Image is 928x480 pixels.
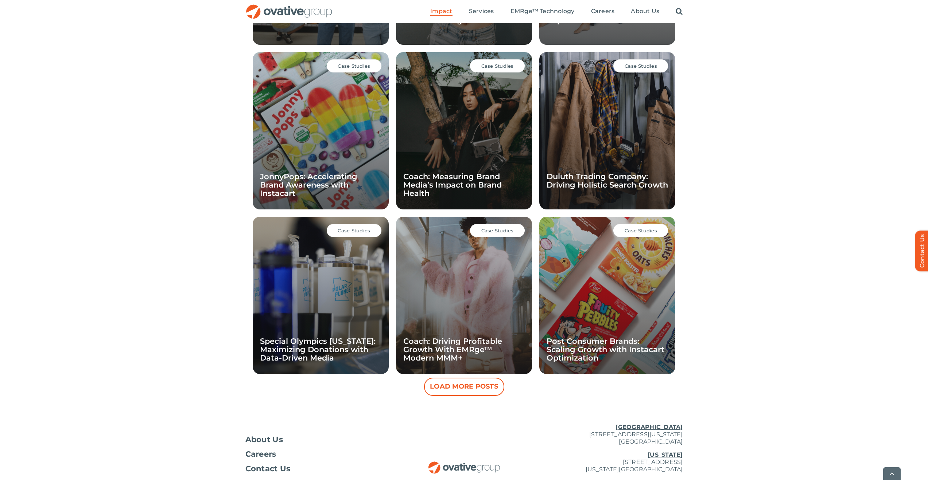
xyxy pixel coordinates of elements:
[245,436,391,472] nav: Footer Menu
[245,451,276,458] span: Careers
[260,337,376,362] a: Special Olympics [US_STATE]: Maximizing Donations with Data-Driven Media
[510,8,575,16] a: EMRge™ Technology
[469,8,494,15] span: Services
[591,8,615,15] span: Careers
[547,337,664,362] a: Post Consumer Brands: Scaling Growth with Instacart Optimization
[260,172,357,198] a: JonnyPops: Accelerating Brand Awareness with Instacart
[430,8,452,16] a: Impact
[245,465,291,472] span: Contact Us
[631,8,659,16] a: About Us
[676,8,683,16] a: Search
[430,8,452,15] span: Impact
[403,172,502,198] a: Coach: Measuring Brand Media’s Impact on Brand Health
[469,8,494,16] a: Services
[424,378,504,396] button: Load More Posts
[245,436,391,443] a: About Us
[245,4,333,11] a: OG_Full_horizontal_RGB
[245,465,391,472] a: Contact Us
[648,451,683,458] u: [US_STATE]
[245,451,391,458] a: Careers
[616,424,683,430] u: [GEOGRAPHIC_DATA]
[591,8,615,16] a: Careers
[245,436,283,443] span: About Us
[537,424,683,445] p: [STREET_ADDRESS][US_STATE] [GEOGRAPHIC_DATA]
[631,8,659,15] span: About Us
[510,8,575,15] span: EMRge™ Technology
[547,172,668,189] a: Duluth Trading Company: Driving Holistic Search Growth
[428,461,501,468] a: OG_Full_horizontal_RGB
[403,337,502,362] a: Coach: Driving Profitable Growth With EMRge™ Modern MMM+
